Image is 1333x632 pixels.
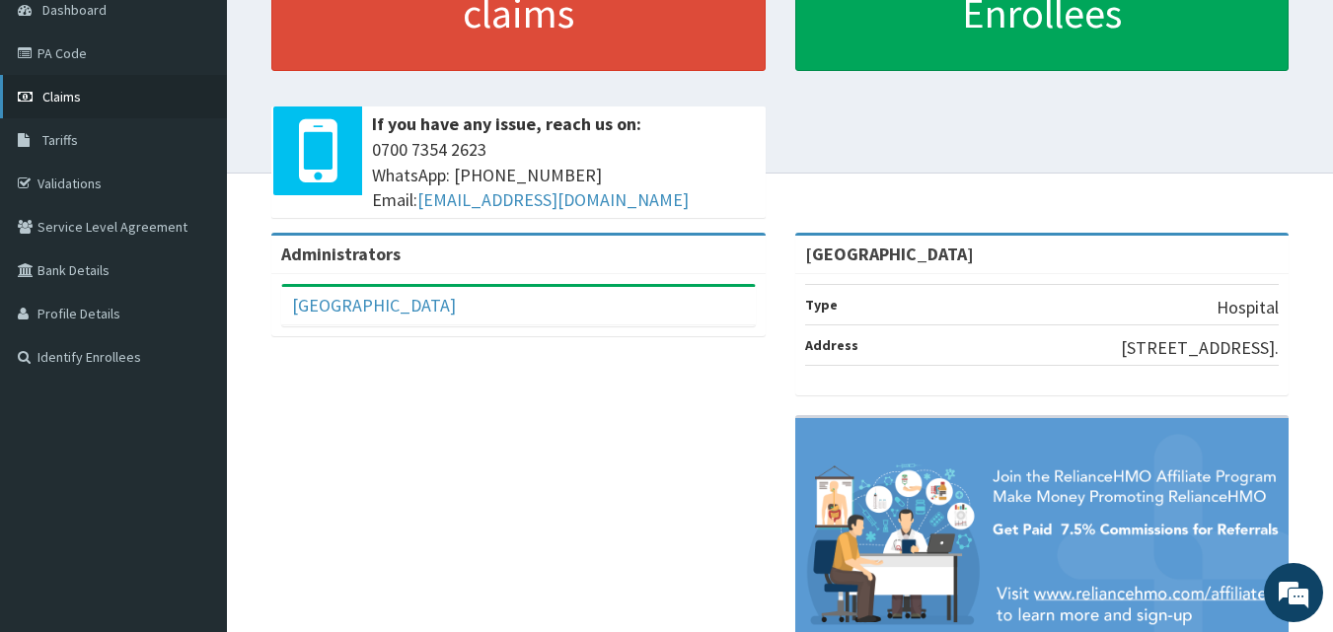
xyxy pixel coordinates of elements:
[1121,335,1279,361] p: [STREET_ADDRESS].
[372,137,756,213] span: 0700 7354 2623 WhatsApp: [PHONE_NUMBER] Email:
[292,294,456,316] a: [GEOGRAPHIC_DATA]
[10,422,376,491] textarea: Type your message and hit 'Enter'
[372,112,641,135] b: If you have any issue, reach us on:
[114,190,272,389] span: We're online!
[281,243,401,265] b: Administrators
[42,1,107,19] span: Dashboard
[42,88,81,105] span: Claims
[103,110,332,136] div: Chat with us now
[805,336,858,354] b: Address
[42,131,78,149] span: Tariffs
[37,99,80,148] img: d_794563401_company_1708531726252_794563401
[1217,295,1279,320] p: Hospital
[805,243,974,265] strong: [GEOGRAPHIC_DATA]
[805,296,838,314] b: Type
[417,188,689,211] a: [EMAIL_ADDRESS][DOMAIN_NAME]
[324,10,371,57] div: Minimize live chat window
